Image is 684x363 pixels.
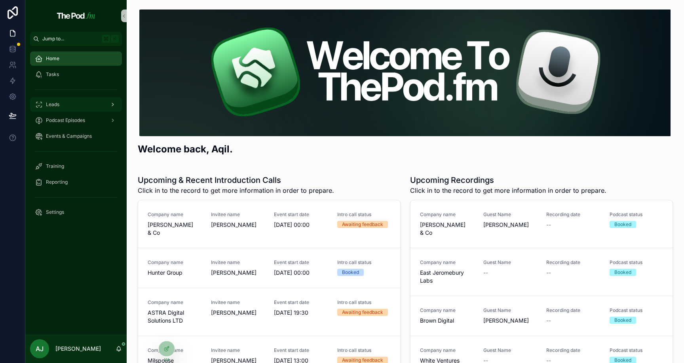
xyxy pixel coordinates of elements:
p: [PERSON_NAME] [55,345,101,353]
div: scrollable content [25,46,127,230]
span: Company name [148,259,201,266]
h1: Upcoming Recordings [410,175,606,186]
span: Podcast status [610,211,663,218]
div: Awaiting feedback [342,221,383,228]
a: Podcast Episodes [30,113,122,127]
div: Booked [342,269,359,276]
span: Company name [420,259,474,266]
span: -- [546,221,551,229]
a: Tasks [30,67,122,82]
span: [PERSON_NAME] [483,221,537,229]
span: Company name [420,347,474,353]
span: Reporting [46,179,68,185]
span: Event start date [274,259,328,266]
span: [PERSON_NAME] [211,309,265,317]
a: Company nameBrown DigitalGuest Name[PERSON_NAME]Recording date--Podcast statusBooked [410,296,673,336]
span: Event start date [274,299,328,306]
span: Home [46,55,59,62]
span: Brown Digital [420,317,474,325]
a: Leads [30,97,122,112]
span: Company name [420,211,474,218]
button: Jump to...K [30,32,122,46]
span: Invitee name [211,299,265,306]
span: Settings [46,209,64,215]
span: [PERSON_NAME] [211,221,265,229]
span: Company name [420,307,474,314]
a: Company nameASTRA Digital Solutions LTDInvitee name[PERSON_NAME]Event start date[DATE] 19:30Intro... [138,288,400,336]
span: AJ [36,344,44,353]
span: -- [546,269,551,277]
span: [PERSON_NAME] & Co [420,221,474,237]
span: Hunter Group [148,269,201,277]
h2: Welcome back, Aqil. [138,143,233,156]
span: Podcast status [610,259,663,266]
span: Recording date [546,307,600,314]
div: Booked [614,317,631,324]
a: Settings [30,205,122,219]
span: Guest Name [483,211,537,218]
span: -- [546,317,551,325]
span: Intro call status [337,259,391,266]
span: [PERSON_NAME] [483,317,537,325]
span: Invitee name [211,347,265,353]
span: Podcast status [610,347,663,353]
img: App logo [55,10,97,22]
span: Recording date [546,211,600,218]
span: Guest Name [483,347,537,353]
div: Booked [614,221,631,228]
div: Awaiting feedback [342,309,383,316]
span: Invitee name [211,211,265,218]
span: Tasks [46,71,59,78]
a: Company nameHunter GroupInvitee name[PERSON_NAME]Event start date[DATE] 00:00Intro call statusBooked [138,248,400,288]
span: East Jeromebury Labs [420,269,474,285]
a: Reporting [30,175,122,189]
span: Training [46,163,64,169]
span: Intro call status [337,211,391,218]
span: Click in to the record to get more information in order to prepare. [410,186,606,195]
a: Company name[PERSON_NAME] & CoInvitee name[PERSON_NAME]Event start date[DATE] 00:00Intro call sta... [138,200,400,248]
span: Guest Name [483,307,537,314]
span: [DATE] 19:30 [274,309,328,317]
span: Intro call status [337,299,391,306]
span: Recording date [546,259,600,266]
span: Event start date [274,347,328,353]
a: Home [30,51,122,66]
span: Click in to the record to get more information in order to prepare. [138,186,334,195]
span: Leads [46,101,59,108]
span: [PERSON_NAME] & Co [148,221,201,237]
span: Event start date [274,211,328,218]
span: Invitee name [211,259,265,266]
span: -- [483,269,488,277]
div: Booked [614,269,631,276]
a: Training [30,159,122,173]
span: Company name [148,211,201,218]
span: Podcast status [610,307,663,314]
span: Company name [148,347,201,353]
span: [DATE] 00:00 [274,221,328,229]
span: ASTRA Digital Solutions LTD [148,309,201,325]
span: Intro call status [337,347,391,353]
span: Events & Campaigns [46,133,92,139]
span: Company name [148,299,201,306]
span: Guest Name [483,259,537,266]
span: Podcast Episodes [46,117,85,124]
span: Jump to... [42,36,99,42]
span: [PERSON_NAME] [211,269,265,277]
a: Company nameEast Jeromebury LabsGuest Name--Recording date--Podcast statusBooked [410,248,673,296]
span: [DATE] 00:00 [274,269,328,277]
a: Company name[PERSON_NAME] & CoGuest Name[PERSON_NAME]Recording date--Podcast statusBooked [410,200,673,248]
h1: Upcoming & Recent Introduction Calls [138,175,334,186]
span: K [112,36,118,42]
span: Recording date [546,347,600,353]
a: Events & Campaigns [30,129,122,143]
